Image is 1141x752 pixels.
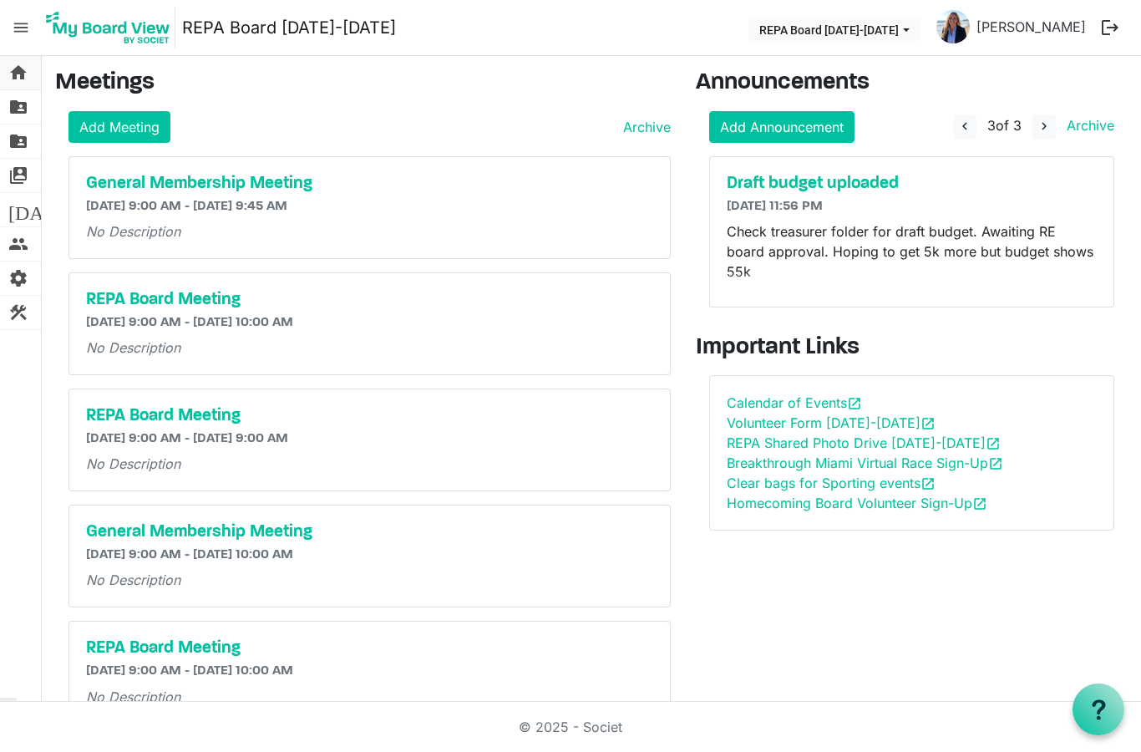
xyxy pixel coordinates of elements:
a: Archive [1060,117,1114,134]
p: No Description [86,221,653,241]
a: General Membership Meeting [86,522,653,542]
a: My Board View Logo [41,7,182,48]
span: switch_account [8,159,28,192]
h6: [DATE] 9:00 AM - [DATE] 10:00 AM [86,547,653,563]
p: Check treasurer folder for draft budget. Awaiting RE board approval. Hoping to get 5k more but bu... [727,221,1098,282]
h3: Announcements [696,69,1128,98]
span: [DATE] 11:56 PM [727,200,823,213]
span: people [8,227,28,261]
a: General Membership Meeting [86,174,653,194]
a: REPA Board Meeting [86,290,653,310]
span: of 3 [987,117,1022,134]
h6: [DATE] 9:00 AM - [DATE] 9:45 AM [86,199,653,215]
span: open_in_new [920,476,936,491]
h3: Meetings [55,69,671,98]
span: open_in_new [988,456,1003,471]
img: My Board View Logo [41,7,175,48]
span: open_in_new [986,436,1001,451]
img: GVxojR11xs49XgbNM-sLDDWjHKO122yGBxu-5YQX9yr1ADdzlG6A4r0x0F6G_grEQxj0HNV2lcBeFAaywZ0f2A_thumb.png [936,10,970,43]
a: Archive [616,117,671,137]
span: home [8,56,28,89]
button: navigate_next [1032,114,1056,140]
a: REPA Shared Photo Drive [DATE]-[DATE]open_in_new [727,434,1001,451]
span: open_in_new [847,396,862,411]
h6: [DATE] 9:00 AM - [DATE] 9:00 AM [86,431,653,447]
p: No Description [86,570,653,590]
span: folder_shared [8,124,28,158]
p: No Description [86,687,653,707]
button: logout [1093,10,1128,45]
h3: Important Links [696,334,1128,363]
a: © 2025 - Societ [519,719,622,735]
span: 3 [987,117,996,134]
span: folder_shared [8,90,28,124]
button: REPA Board 2025-2026 dropdownbutton [748,18,920,41]
span: navigate_next [1037,119,1052,134]
span: construction [8,296,28,329]
span: open_in_new [920,416,936,431]
p: No Description [86,338,653,358]
h6: [DATE] 9:00 AM - [DATE] 10:00 AM [86,315,653,331]
a: Add Announcement [709,111,854,143]
a: Draft budget uploaded [727,174,1098,194]
a: Homecoming Board Volunteer Sign-Upopen_in_new [727,495,987,511]
a: Calendar of Eventsopen_in_new [727,394,862,411]
a: REPA Board [DATE]-[DATE] [182,11,396,44]
span: navigate_before [957,119,972,134]
p: No Description [86,454,653,474]
span: open_in_new [972,496,987,511]
h6: [DATE] 9:00 AM - [DATE] 10:00 AM [86,663,653,679]
button: navigate_before [953,114,976,140]
a: [PERSON_NAME] [970,10,1093,43]
span: [DATE] [8,193,73,226]
a: REPA Board Meeting [86,406,653,426]
span: settings [8,262,28,295]
a: REPA Board Meeting [86,638,653,658]
a: Volunteer Form [DATE]-[DATE]open_in_new [727,414,936,431]
span: menu [5,12,37,43]
a: Clear bags for Sporting eventsopen_in_new [727,475,936,491]
a: Breakthrough Miami Virtual Race Sign-Upopen_in_new [727,455,1003,471]
a: Add Meeting [68,111,170,143]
